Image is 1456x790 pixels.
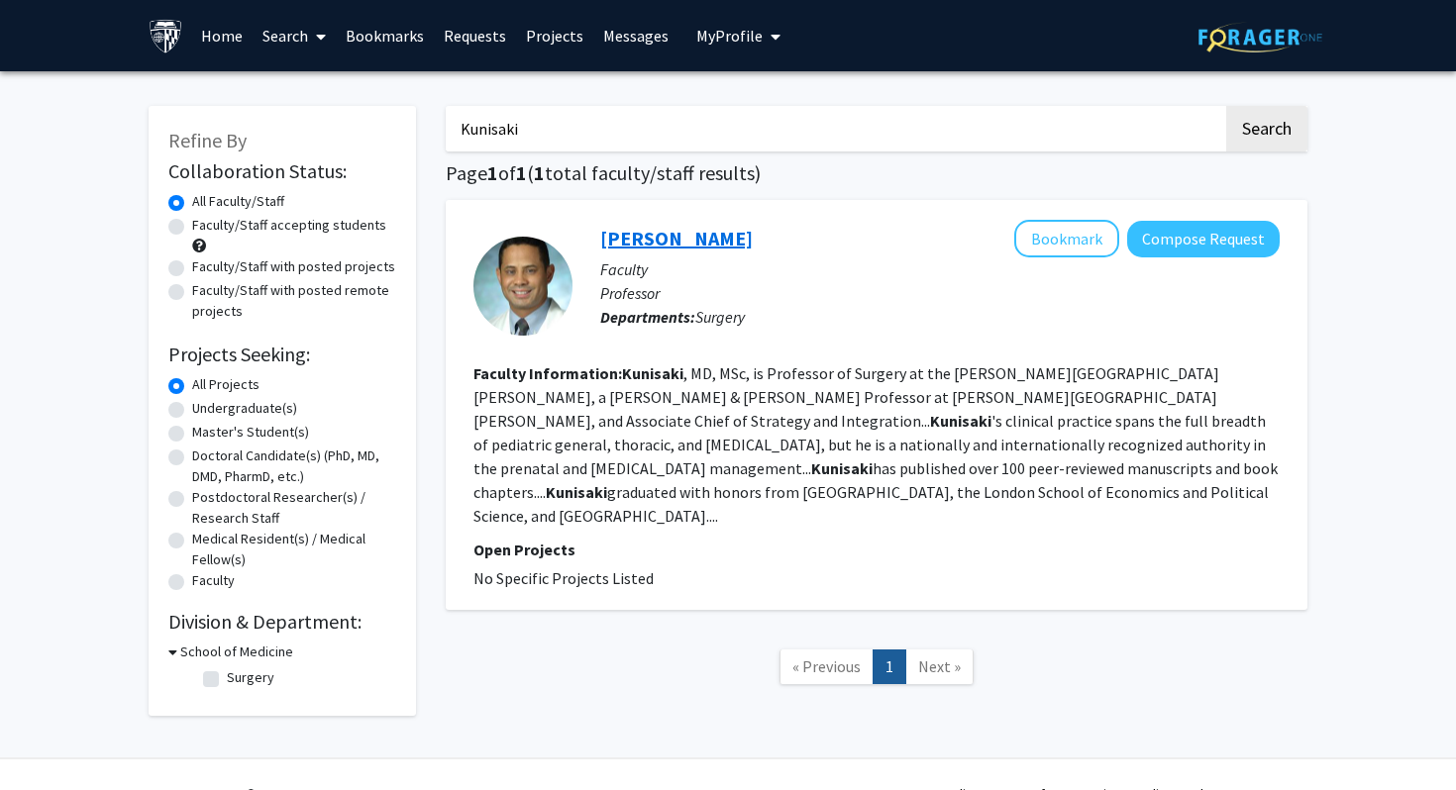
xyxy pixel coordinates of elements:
[918,656,961,676] span: Next »
[446,161,1307,185] h1: Page of ( total faculty/staff results)
[600,257,1280,281] p: Faculty
[192,256,395,277] label: Faculty/Staff with posted projects
[600,226,753,250] a: [PERSON_NAME]
[192,445,396,487] label: Doctoral Candidate(s) (PhD, MD, DMD, PharmD, etc.)
[1014,220,1119,257] button: Add Shaun Kunisaki to Bookmarks
[192,529,396,570] label: Medical Resident(s) / Medical Fellow(s)
[873,649,906,684] a: 1
[473,363,622,383] b: Faculty Information:
[336,1,434,70] a: Bookmarks
[149,19,183,53] img: Johns Hopkins University Logo
[473,363,1278,526] fg-read-more: , MD, MSc, is Professor of Surgery at the [PERSON_NAME][GEOGRAPHIC_DATA][PERSON_NAME], a [PERSON_...
[434,1,516,70] a: Requests
[930,411,991,431] b: Kunisaki
[192,374,260,395] label: All Projects
[192,422,309,443] label: Master's Student(s)
[516,160,527,185] span: 1
[696,26,763,46] span: My Profile
[180,642,293,662] h3: School of Medicine
[253,1,336,70] a: Search
[227,667,274,688] label: Surgery
[168,128,247,152] span: Refine By
[600,281,1280,305] p: Professor
[1226,106,1307,151] button: Search
[600,307,695,327] b: Departments:
[534,160,545,185] span: 1
[192,215,386,236] label: Faculty/Staff accepting students
[192,191,284,212] label: All Faculty/Staff
[168,343,396,366] h2: Projects Seeking:
[792,656,861,676] span: « Previous
[546,482,607,502] b: Kunisaki
[905,649,974,684] a: Next Page
[192,487,396,529] label: Postdoctoral Researcher(s) / Research Staff
[168,159,396,183] h2: Collaboration Status:
[15,701,84,775] iframe: Chat
[780,649,874,684] a: Previous Page
[473,568,654,588] span: No Specific Projects Listed
[446,106,1223,151] input: Search Keywords
[192,280,396,322] label: Faculty/Staff with posted remote projects
[191,1,253,70] a: Home
[487,160,498,185] span: 1
[446,630,1307,710] nav: Page navigation
[1127,221,1280,257] button: Compose Request to Shaun Kunisaki
[473,538,1280,561] p: Open Projects
[168,610,396,634] h2: Division & Department:
[192,570,235,591] label: Faculty
[516,1,593,70] a: Projects
[192,398,297,419] label: Undergraduate(s)
[1198,22,1322,52] img: ForagerOne Logo
[593,1,678,70] a: Messages
[811,458,873,478] b: Kunisaki
[695,307,745,327] span: Surgery
[622,363,683,383] b: Kunisaki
